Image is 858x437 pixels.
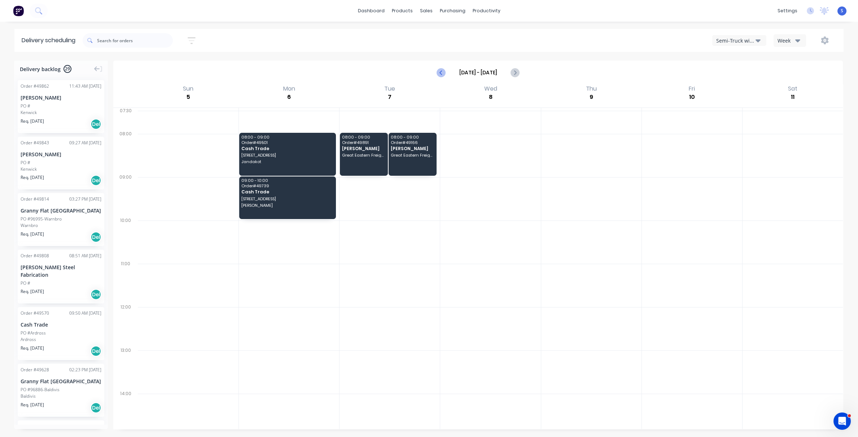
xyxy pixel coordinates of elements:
div: Thu [584,85,599,92]
div: PO # [21,280,30,287]
div: 03:27 PM [DATE] [69,196,101,202]
div: Delivery scheduling [14,29,83,52]
span: [STREET_ADDRESS] [241,197,333,201]
span: 08:00 - 09:00 [241,135,333,139]
span: Great Eastern Freightlines, [STREET_ADDRESS][PERSON_NAME] [342,153,386,157]
div: Warnbro [21,222,101,229]
div: Kenwick [21,109,101,116]
input: Search for orders [97,33,173,48]
div: 11:00 [113,259,138,303]
span: Great Eastern Freightlines, [STREET_ADDRESS][PERSON_NAME] [391,153,434,157]
div: 7 [385,92,394,102]
div: Order # 49614 [21,423,49,430]
div: settings [774,5,801,16]
div: Granny Flat [GEOGRAPHIC_DATA] [21,377,101,385]
div: Del [91,289,101,300]
button: Week [774,34,806,47]
div: 5 [184,92,193,102]
span: [PERSON_NAME] [241,203,333,207]
div: sales [416,5,436,16]
div: Del [91,402,101,413]
div: [PERSON_NAME] [21,94,101,101]
div: 13:00 [113,346,138,389]
button: Semi-Truck with Hiab [712,35,766,46]
div: Order # 49814 [21,196,49,202]
span: Cash Trade [241,189,333,194]
div: 12:00 [113,303,138,346]
div: Fri [687,85,697,92]
span: Order # 49501 [241,140,333,145]
div: 14:00 [113,389,138,433]
div: Week [778,37,798,44]
span: [PERSON_NAME] [391,146,434,151]
span: Cash Trade [241,146,333,151]
span: Order # 49739 [241,184,333,188]
div: 11 [788,92,797,102]
a: dashboard [354,5,388,16]
div: 08:00 [113,130,138,173]
span: Delivery backlog [20,65,61,73]
div: Tue [382,85,397,92]
div: Semi-Truck with Hiab [716,37,756,44]
div: 07:30 [113,106,138,130]
div: Sun [181,85,196,92]
span: [STREET_ADDRESS] [241,153,333,157]
div: Order # 49808 [21,253,49,259]
span: S [841,8,843,14]
div: 02:23 PM [DATE] [69,367,101,373]
span: 08:00 - 09:00 [391,135,434,139]
div: PO #96995-Warnbro [21,216,62,222]
div: 11:43 AM [DATE] [69,83,101,89]
div: Del [91,232,101,242]
div: Ardross [21,336,101,343]
div: productivity [469,5,504,16]
span: Jandakot [241,159,333,164]
span: Req. [DATE] [21,174,44,181]
span: Req. [DATE] [21,345,44,351]
div: purchasing [436,5,469,16]
div: Del [91,119,101,130]
span: Req. [DATE] [21,288,44,295]
div: Wed [482,85,499,92]
div: PO # [21,103,30,109]
div: Del [91,346,101,357]
div: 6 [284,92,294,102]
div: Mon [281,85,297,92]
div: products [388,5,416,16]
div: Order # 49570 [21,310,49,316]
span: Req. [DATE] [21,231,44,237]
div: [PERSON_NAME] [21,150,101,158]
div: 10:00 [113,216,138,259]
div: Order # 49843 [21,140,49,146]
span: 29 [64,65,71,73]
div: Cash Trade [21,321,101,328]
div: Kenwick [21,166,101,172]
div: 09:00 [113,173,138,216]
div: Del [91,175,101,186]
span: [PERSON_NAME] [342,146,386,151]
div: 10 [687,92,697,102]
div: Granny Flat [GEOGRAPHIC_DATA] [21,207,101,214]
div: 8 [486,92,495,102]
div: Order # 49628 [21,367,49,373]
div: 09:50 AM [DATE] [69,310,101,316]
div: Baldivis [21,393,101,399]
span: Req. [DATE] [21,118,44,124]
div: Sat [786,85,800,92]
img: Factory [13,5,24,16]
div: 9 [587,92,596,102]
div: [PERSON_NAME] Steel Fabrication [21,263,101,279]
div: 09:27 AM [DATE] [69,140,101,146]
span: Req. [DATE] [21,402,44,408]
div: 08:51 AM [DATE] [69,253,101,259]
div: 04:02 PM [DATE] [69,423,101,430]
span: 09:00 - 10:00 [241,178,333,183]
div: PO #Ardross [21,330,46,336]
iframe: Intercom live chat [833,412,851,430]
span: Order # 49166 [391,140,434,145]
div: Order # 49862 [21,83,49,89]
span: Order # 49891 [342,140,386,145]
div: PO # [21,159,30,166]
span: 08:00 - 09:00 [342,135,386,139]
div: PO #96886-Baldivis [21,386,60,393]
